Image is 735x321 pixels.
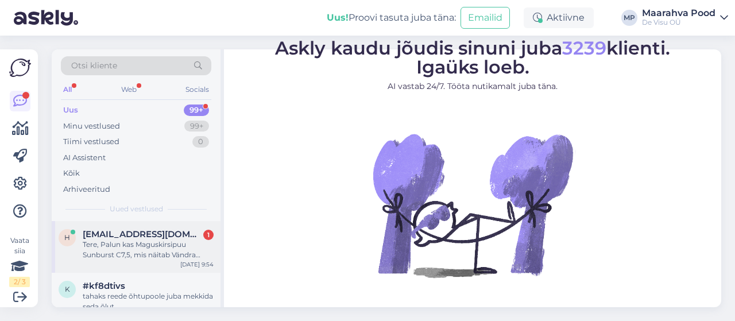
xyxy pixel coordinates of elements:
[327,11,456,25] div: Proovi tasuta juba täna:
[61,82,74,97] div: All
[621,10,637,26] div: MP
[180,260,214,269] div: [DATE] 9:54
[642,9,728,27] a: Maarahva PoodDe Visu OÜ
[83,281,125,291] span: #kf8dtivs
[63,136,119,148] div: Tiimi vestlused
[83,291,214,312] div: tahaks reede õhtupoole juba mekkida seda õlut
[9,235,30,287] div: Vaata siia
[369,102,576,308] img: No Chat active
[275,80,670,92] p: AI vastab 24/7. Tööta nutikamalt juba täna.
[71,60,117,72] span: Otsi kliente
[9,59,31,77] img: Askly Logo
[192,136,209,148] div: 0
[642,18,715,27] div: De Visu OÜ
[327,12,349,23] b: Uus!
[64,233,70,242] span: h
[184,105,209,116] div: 99+
[562,37,606,59] span: 3239
[275,37,670,78] span: Askly kaudu jõudis sinuni juba klienti. Igaüks loeb.
[110,204,163,214] span: Uued vestlused
[524,7,594,28] div: Aktiivne
[63,105,78,116] div: Uus
[63,152,106,164] div: AI Assistent
[203,230,214,240] div: 1
[83,239,214,260] div: Tere, Palun kas Maguskirsipuu Sunburst C7,5, mis näitab Vändra kaupluses 1tk, oleks võimalik saat...
[642,9,715,18] div: Maarahva Pood
[9,277,30,287] div: 2 / 3
[83,229,202,239] span: hillenurk@hotmail.com
[119,82,139,97] div: Web
[183,82,211,97] div: Socials
[63,168,80,179] div: Kõik
[65,285,70,293] span: k
[461,7,510,29] button: Emailid
[63,121,120,132] div: Minu vestlused
[63,184,110,195] div: Arhiveeritud
[184,121,209,132] div: 99+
